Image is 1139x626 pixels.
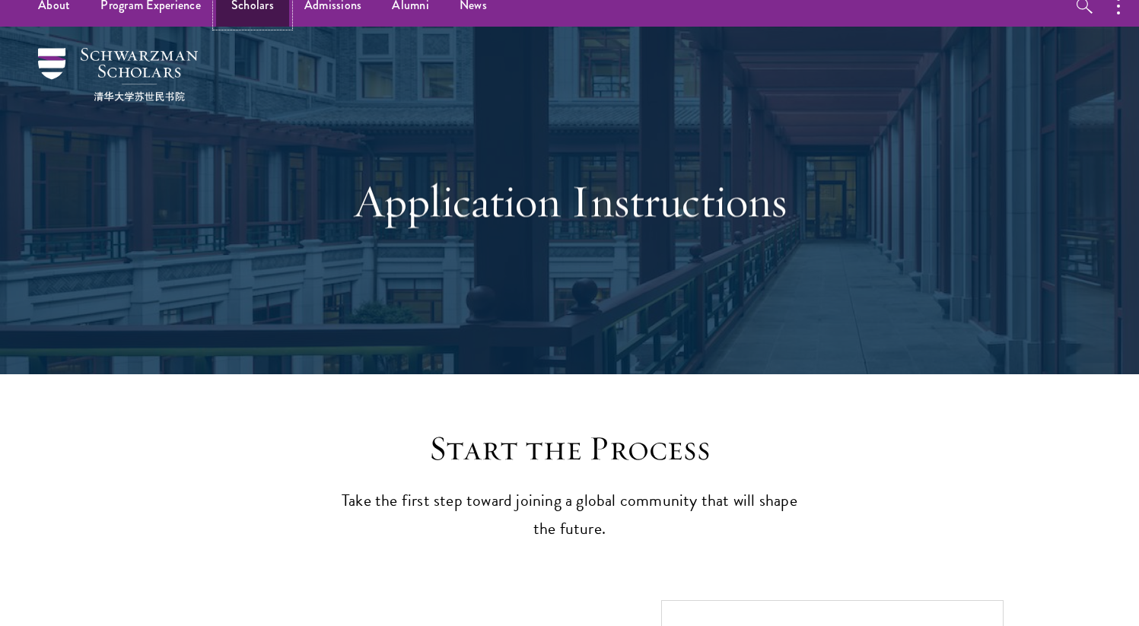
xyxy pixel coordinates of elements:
p: Take the first step toward joining a global community that will shape the future. [334,487,806,543]
h2: Start the Process [334,427,806,470]
img: Schwarzman Scholars [38,48,198,101]
h1: Application Instructions [307,173,832,228]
